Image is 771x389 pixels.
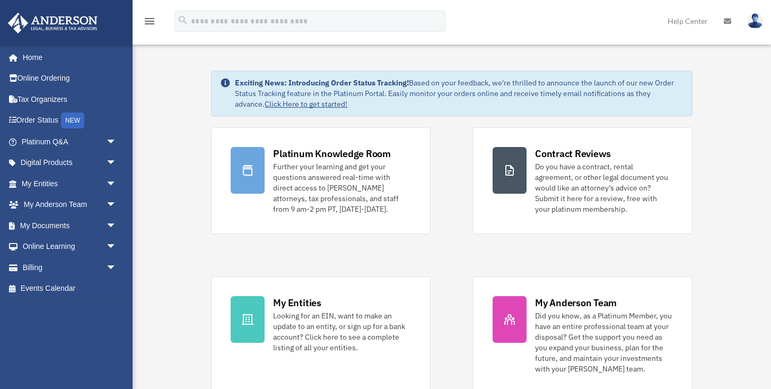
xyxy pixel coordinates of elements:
a: Platinum Q&Aarrow_drop_down [7,131,133,152]
a: Tax Organizers [7,89,133,110]
span: arrow_drop_down [106,215,127,237]
a: My Documentsarrow_drop_down [7,215,133,236]
a: menu [143,19,156,28]
div: Contract Reviews [535,147,611,160]
div: Do you have a contract, rental agreement, or other legal document you would like an attorney's ad... [535,161,673,214]
div: My Entities [273,296,321,309]
a: Online Ordering [7,68,133,89]
a: Home [7,47,127,68]
a: My Anderson Teamarrow_drop_down [7,194,133,215]
a: Digital Productsarrow_drop_down [7,152,133,174]
i: search [177,14,189,26]
div: Further your learning and get your questions answered real-time with direct access to [PERSON_NAM... [273,161,411,214]
span: arrow_drop_down [106,173,127,195]
img: Anderson Advisors Platinum Portal [5,13,101,33]
a: Events Calendar [7,278,133,299]
div: My Anderson Team [535,296,617,309]
div: Did you know, as a Platinum Member, you have an entire professional team at your disposal? Get th... [535,310,673,374]
span: arrow_drop_down [106,131,127,153]
i: menu [143,15,156,28]
a: Click Here to get started! [265,99,347,109]
a: My Entitiesarrow_drop_down [7,173,133,194]
div: Looking for an EIN, want to make an update to an entity, or sign up for a bank account? Click her... [273,310,411,353]
span: arrow_drop_down [106,257,127,279]
a: Online Learningarrow_drop_down [7,236,133,257]
a: Billingarrow_drop_down [7,257,133,278]
div: Based on your feedback, we're thrilled to announce the launch of our new Order Status Tracking fe... [235,77,683,109]
img: User Pic [747,13,763,29]
a: Platinum Knowledge Room Further your learning and get your questions answered real-time with dire... [211,127,431,234]
a: Order StatusNEW [7,110,133,132]
div: NEW [61,113,84,128]
span: arrow_drop_down [106,152,127,174]
span: arrow_drop_down [106,236,127,258]
strong: Exciting News: Introducing Order Status Tracking! [235,78,409,88]
span: arrow_drop_down [106,194,127,216]
div: Platinum Knowledge Room [273,147,391,160]
a: Contract Reviews Do you have a contract, rental agreement, or other legal document you would like... [473,127,693,234]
